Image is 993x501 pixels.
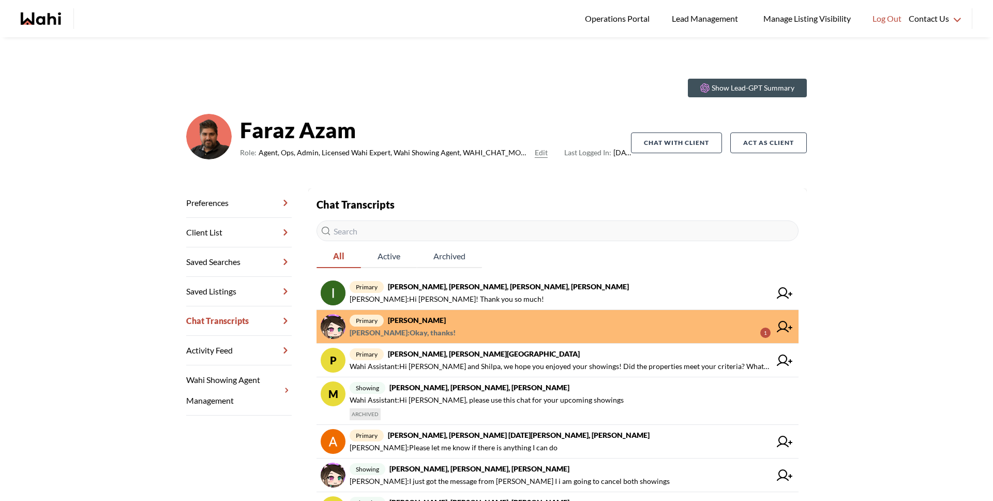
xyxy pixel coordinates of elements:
[321,314,345,339] img: chat avatar
[564,148,611,157] span: Last Logged In:
[317,198,395,211] strong: Chat Transcripts
[186,188,292,218] a: Preferences
[350,394,624,406] span: Wahi Assistant : Hi [PERSON_NAME], please use this chat for your upcoming showings
[317,310,799,344] a: primary[PERSON_NAME][PERSON_NAME]:Okay, thanks!1
[317,344,799,377] a: Pprimary[PERSON_NAME], [PERSON_NAME][GEOGRAPHIC_DATA]Wahi Assistant:Hi [PERSON_NAME] and Shilpa, ...
[350,281,384,293] span: primary
[388,349,580,358] strong: [PERSON_NAME], [PERSON_NAME][GEOGRAPHIC_DATA]
[350,408,381,420] span: ARCHIVED
[631,132,722,153] button: Chat with client
[388,316,446,325] strong: [PERSON_NAME]
[186,336,292,365] a: Activity Feed
[388,431,650,439] strong: [PERSON_NAME], [PERSON_NAME] [DATE][PERSON_NAME], [PERSON_NAME]
[389,464,569,473] strong: [PERSON_NAME], [PERSON_NAME], [PERSON_NAME]
[350,348,384,360] span: primary
[186,277,292,306] a: Saved Listings
[361,245,417,268] button: Active
[564,146,631,159] span: [DATE]
[350,315,384,327] span: primary
[350,293,544,305] span: [PERSON_NAME] : Hi [PERSON_NAME]! Thank you so much!
[760,328,771,338] div: 1
[240,146,257,159] span: Role:
[321,381,345,406] div: M
[417,245,482,268] button: Archived
[712,83,794,93] p: Show Lead-GPT Summary
[672,12,742,25] span: Lead Management
[186,306,292,336] a: Chat Transcripts
[321,281,345,305] img: chat avatar
[361,245,417,267] span: Active
[350,360,771,373] span: Wahi Assistant : Hi [PERSON_NAME] and Shilpa, we hope you enjoyed your showings! Did the properti...
[350,463,385,475] span: showing
[388,282,629,291] strong: [PERSON_NAME], [PERSON_NAME], [PERSON_NAME], [PERSON_NAME]
[730,132,807,153] button: Act as Client
[585,12,653,25] span: Operations Portal
[186,218,292,247] a: Client List
[317,220,799,241] input: Search
[186,247,292,277] a: Saved Searches
[350,475,670,488] span: [PERSON_NAME] : I just got the message from [PERSON_NAME] I i am going to cancel both showings
[872,12,901,25] span: Log Out
[350,441,558,454] span: [PERSON_NAME] : Please let me know if there is anything I can do
[760,12,854,25] span: Manage Listing Visibility
[417,245,482,267] span: Archived
[186,365,292,416] a: Wahi Showing Agent Management
[350,430,384,441] span: primary
[321,463,345,488] img: chat avatar
[186,114,232,159] img: d03c15c2156146a3.png
[21,12,61,25] a: Wahi homepage
[317,377,799,425] a: Mshowing[PERSON_NAME], [PERSON_NAME], [PERSON_NAME]Wahi Assistant:Hi [PERSON_NAME], please use th...
[317,459,799,492] a: showing[PERSON_NAME], [PERSON_NAME], [PERSON_NAME][PERSON_NAME]:I just got the message from [PERS...
[535,146,548,159] button: Edit
[389,383,569,392] strong: [PERSON_NAME], [PERSON_NAME], [PERSON_NAME]
[259,146,531,159] span: Agent, Ops, Admin, Licensed Wahi Expert, Wahi Showing Agent, WAHI_CHAT_MODERATOR
[240,114,631,145] strong: Faraz Azam
[317,245,361,268] button: All
[317,245,361,267] span: All
[350,382,385,394] span: showing
[688,79,807,97] button: Show Lead-GPT Summary
[321,429,345,454] img: chat avatar
[321,348,345,373] div: P
[317,276,799,310] a: primary[PERSON_NAME], [PERSON_NAME], [PERSON_NAME], [PERSON_NAME][PERSON_NAME]:Hi [PERSON_NAME]! ...
[350,327,456,339] span: [PERSON_NAME] : Okay, thanks!
[317,425,799,459] a: primary[PERSON_NAME], [PERSON_NAME] [DATE][PERSON_NAME], [PERSON_NAME][PERSON_NAME]:Please let me...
